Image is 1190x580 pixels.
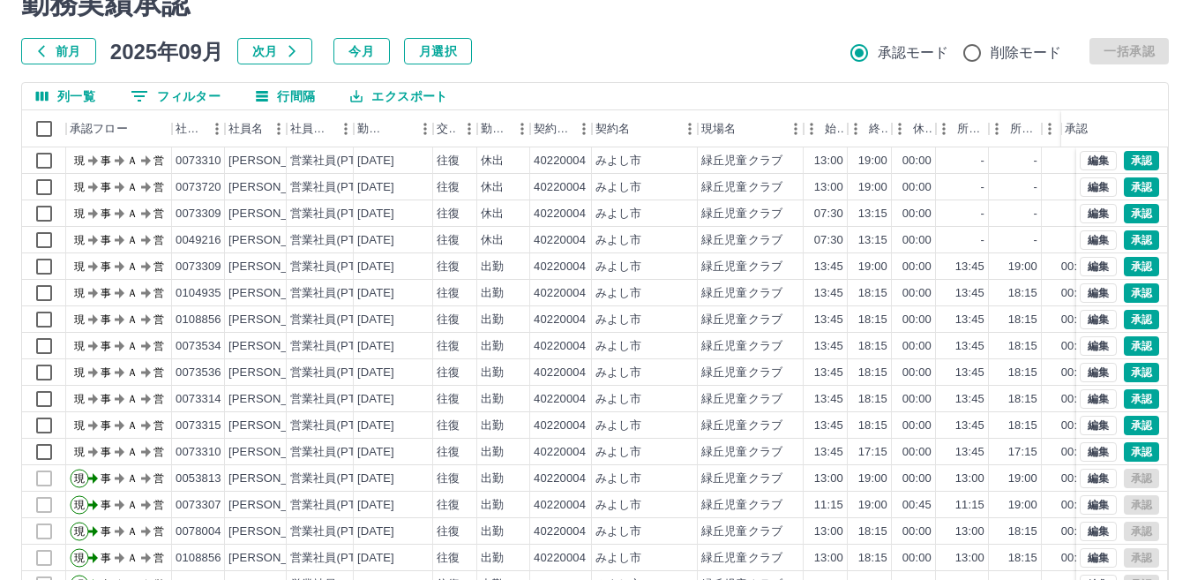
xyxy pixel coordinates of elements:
div: [PERSON_NAME] [228,365,325,381]
div: 00:00 [902,259,932,275]
div: 00:00 [902,444,932,461]
div: 往復 [437,259,460,275]
div: 19:00 [858,153,887,169]
div: 営業社員(PT契約) [290,179,383,196]
div: 出勤 [481,312,504,328]
text: 事 [101,287,111,299]
div: [DATE] [357,365,394,381]
text: Ａ [127,207,138,220]
div: 00:00 [902,153,932,169]
div: [PERSON_NAME] [228,232,325,249]
div: 出勤 [481,338,504,355]
div: 13:45 [955,418,984,434]
text: 事 [101,207,111,220]
button: 編集 [1080,177,1117,197]
button: メニュー [412,116,438,142]
text: Ａ [127,287,138,299]
text: 営 [153,260,164,273]
button: 承認 [1124,416,1159,435]
div: みよし市 [595,232,642,249]
div: 18:15 [1008,338,1037,355]
button: メニュー [266,116,292,142]
text: 現 [74,154,85,167]
div: [DATE] [357,285,394,302]
div: 承認フロー [66,110,172,147]
text: 事 [101,181,111,193]
button: 承認 [1124,177,1159,197]
div: 始業 [804,110,848,147]
button: 編集 [1080,548,1117,568]
text: 営 [153,419,164,432]
text: 現 [74,260,85,273]
div: 40220004 [534,232,586,249]
div: 40220004 [534,365,586,381]
div: 13:45 [955,365,984,381]
h5: 2025年09月 [110,38,223,64]
text: Ａ [127,366,138,379]
button: 次月 [237,38,312,64]
div: 18:15 [1008,365,1037,381]
div: 往復 [437,418,460,434]
button: メニュー [509,116,535,142]
div: [PERSON_NAME] [228,444,325,461]
div: 18:15 [1008,391,1037,408]
div: 13:45 [814,418,843,434]
button: 編集 [1080,151,1117,170]
button: 編集 [1080,310,1117,329]
button: 編集 [1080,495,1117,515]
div: みよし市 [595,259,642,275]
div: [DATE] [357,179,394,196]
text: Ａ [127,154,138,167]
div: 休出 [481,206,504,222]
div: [DATE] [357,153,394,169]
div: 所定開始 [936,110,989,147]
div: - [981,206,984,222]
text: 現 [74,340,85,352]
div: 13:45 [814,391,843,408]
button: 前月 [21,38,96,64]
div: 0073315 [176,418,221,434]
div: 出勤 [481,391,504,408]
div: 承認 [1065,110,1088,147]
text: Ａ [127,393,138,405]
button: メニュー [677,116,703,142]
text: 事 [101,366,111,379]
div: 0073309 [176,206,221,222]
div: 40220004 [534,338,586,355]
div: 往復 [437,179,460,196]
div: 00:00 [1061,365,1090,381]
div: 18:15 [858,365,887,381]
div: 00:00 [902,179,932,196]
div: みよし市 [595,179,642,196]
div: 往復 [437,444,460,461]
div: 0049216 [176,232,221,249]
button: フィルター表示 [116,83,235,109]
div: [DATE] [357,418,394,434]
div: 00:00 [902,232,932,249]
text: 事 [101,340,111,352]
div: 承認 [1061,110,1153,147]
div: 40220004 [534,259,586,275]
button: メニュー [333,116,359,142]
div: 交通費 [437,110,456,147]
div: 往復 [437,338,460,355]
div: 18:15 [1008,312,1037,328]
div: - [981,153,984,169]
div: 0073309 [176,259,221,275]
div: 40220004 [534,444,586,461]
div: 休出 [481,153,504,169]
div: 往復 [437,206,460,222]
div: 0073310 [176,153,221,169]
button: 編集 [1080,389,1117,409]
div: 40220004 [534,179,586,196]
div: [PERSON_NAME] [228,312,325,328]
text: Ａ [127,234,138,246]
button: 承認 [1124,442,1159,462]
text: 事 [101,154,111,167]
div: [PERSON_NAME] [228,206,325,222]
div: 18:15 [858,391,887,408]
div: 0073534 [176,338,221,355]
div: 13:45 [814,285,843,302]
div: 00:00 [1061,312,1090,328]
text: 事 [101,234,111,246]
